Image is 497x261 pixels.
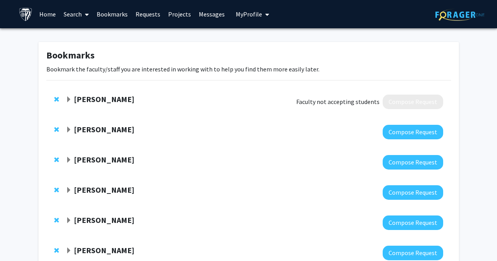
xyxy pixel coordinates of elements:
[66,217,72,224] span: Expand Andrew Ching Bookmark
[54,217,59,223] span: Remove Andrew Ching from bookmarks
[296,97,380,106] span: Faculty not accepting students
[164,0,195,28] a: Projects
[74,185,134,195] strong: [PERSON_NAME]
[74,215,134,225] strong: [PERSON_NAME]
[236,10,262,18] span: My Profile
[66,187,72,193] span: Expand Mario Macis Bookmark
[74,245,134,255] strong: [PERSON_NAME]
[60,0,93,28] a: Search
[383,185,443,200] button: Compose Request to Mario Macis
[54,187,59,193] span: Remove Mario Macis from bookmarks
[132,0,164,28] a: Requests
[54,247,59,254] span: Remove Nazli Turken from bookmarks
[383,155,443,170] button: Compose Request to John Probasco
[435,9,484,21] img: ForagerOne Logo
[383,125,443,139] button: Compose Request to Argye Hillis
[383,95,443,109] button: Compose Request to Colleen Stuart
[6,226,33,255] iframe: Chat
[19,7,33,21] img: Johns Hopkins University Logo
[46,50,451,61] h1: Bookmarks
[195,0,229,28] a: Messages
[54,96,59,102] span: Remove Colleen Stuart from bookmarks
[46,64,451,74] p: Bookmark the faculty/staff you are interested in working with to help you find them more easily l...
[54,126,59,133] span: Remove Argye Hillis from bookmarks
[93,0,132,28] a: Bookmarks
[383,215,443,230] button: Compose Request to Andrew Ching
[66,97,72,103] span: Expand Colleen Stuart Bookmark
[74,94,134,104] strong: [PERSON_NAME]
[54,157,59,163] span: Remove John Probasco from bookmarks
[383,246,443,260] button: Compose Request to Nazli Turken
[66,157,72,163] span: Expand John Probasco Bookmark
[66,127,72,133] span: Expand Argye Hillis Bookmark
[66,248,72,254] span: Expand Nazli Turken Bookmark
[74,124,134,134] strong: [PERSON_NAME]
[74,155,134,164] strong: [PERSON_NAME]
[35,0,60,28] a: Home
